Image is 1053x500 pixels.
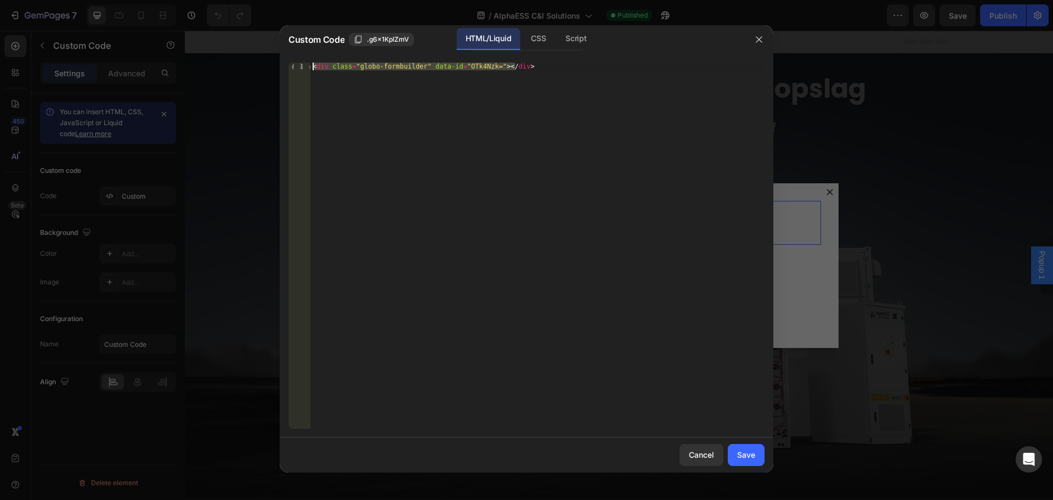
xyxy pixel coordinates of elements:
[522,28,554,50] div: CSS
[288,63,310,70] div: 1
[680,444,723,466] button: Cancel
[233,179,636,192] span: Custom Code
[215,153,654,317] div: Dialog content
[349,33,414,46] button: .g6x1KplZmV
[557,28,595,50] div: Script
[728,444,765,466] button: Save
[737,449,755,460] div: Save
[215,153,654,317] div: Dialog body
[852,220,863,249] span: Popup 1
[288,33,344,46] span: Custom Code
[367,35,409,44] span: .g6x1KplZmV
[689,449,714,460] div: Cancel
[457,28,520,50] div: HTML/Liquid
[1016,446,1042,473] div: Open Intercom Messenger
[246,176,293,186] div: Custom Code
[233,194,636,205] span: Publish the page to see the content.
